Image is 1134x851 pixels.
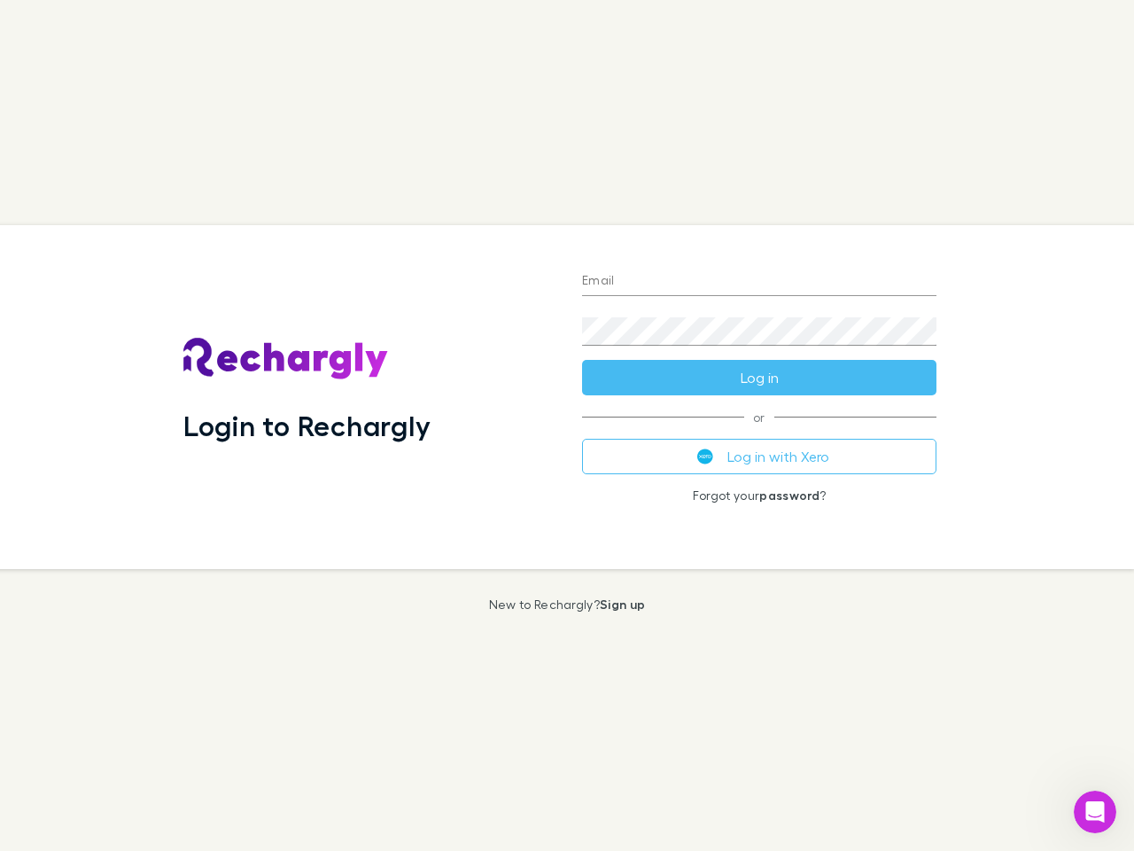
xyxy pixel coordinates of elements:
p: Forgot your ? [582,488,936,503]
a: Sign up [600,597,645,612]
a: password [759,488,819,503]
img: Rechargly's Logo [183,338,389,380]
img: Xero's logo [697,449,713,465]
span: or [582,417,936,418]
button: Log in [582,360,936,395]
button: Log in with Xero [582,439,936,474]
p: New to Rechargly? [489,597,646,612]
h1: Login to Rechargly [183,409,431,442]
iframe: Intercom live chat [1074,791,1116,833]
